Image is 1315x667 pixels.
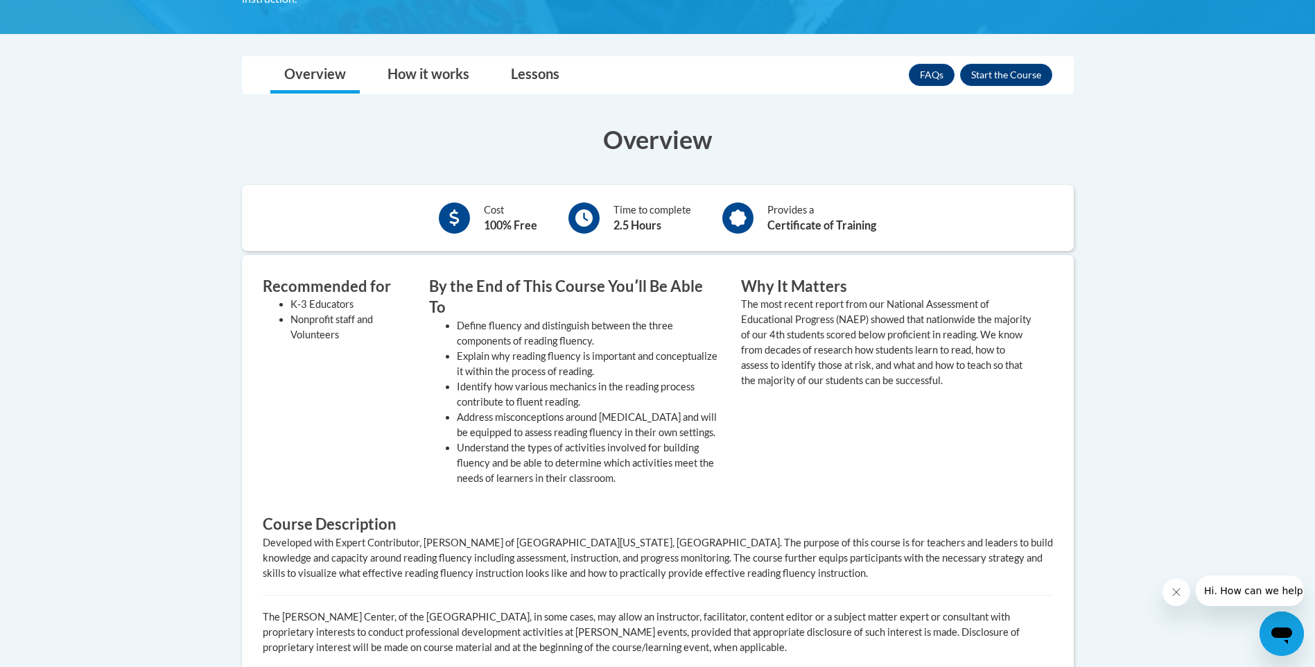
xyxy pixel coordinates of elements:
b: 2.5 Hours [613,218,661,232]
li: Understand the types of activities involved for building fluency and be able to determine which a... [457,440,720,486]
h3: Course Description [263,514,1053,535]
value: The most recent report from our National Assessment of Educational Progress (NAEP) showed that na... [741,298,1031,386]
a: FAQs [909,64,955,86]
a: How it works [374,57,483,94]
iframe: Close message [1162,578,1190,606]
li: Nonprofit staff and Volunteers [290,312,408,343]
h3: Overview [242,122,1074,157]
div: Time to complete [613,202,691,234]
h3: Why It Matters [741,276,1032,297]
button: Enroll [960,64,1052,86]
h3: By the End of This Course Youʹll Be Able To [429,276,720,319]
li: K-3 Educators [290,297,408,312]
span: Hi. How can we help? [8,10,112,21]
li: Address misconceptions around [MEDICAL_DATA] and will be equipped to assess reading fluency in th... [457,410,720,440]
h3: Recommended for [263,276,408,297]
p: The [PERSON_NAME] Center, of the [GEOGRAPHIC_DATA], in some cases, may allow an instructor, facil... [263,609,1053,655]
li: Explain why reading fluency is important and conceptualize it within the process of reading. [457,349,720,379]
div: Developed with Expert Contributor, [PERSON_NAME] of [GEOGRAPHIC_DATA][US_STATE], [GEOGRAPHIC_DATA... [263,535,1053,581]
iframe: Message from company [1196,575,1304,606]
li: Identify how various mechanics in the reading process contribute to fluent reading. [457,379,720,410]
b: 100% Free [484,218,537,232]
b: Certificate of Training [767,218,876,232]
a: Lessons [497,57,573,94]
div: Cost [484,202,537,234]
a: Overview [270,57,360,94]
div: Provides a [767,202,876,234]
li: Define fluency and distinguish between the three components of reading fluency. [457,318,720,349]
iframe: Button to launch messaging window [1260,612,1304,656]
